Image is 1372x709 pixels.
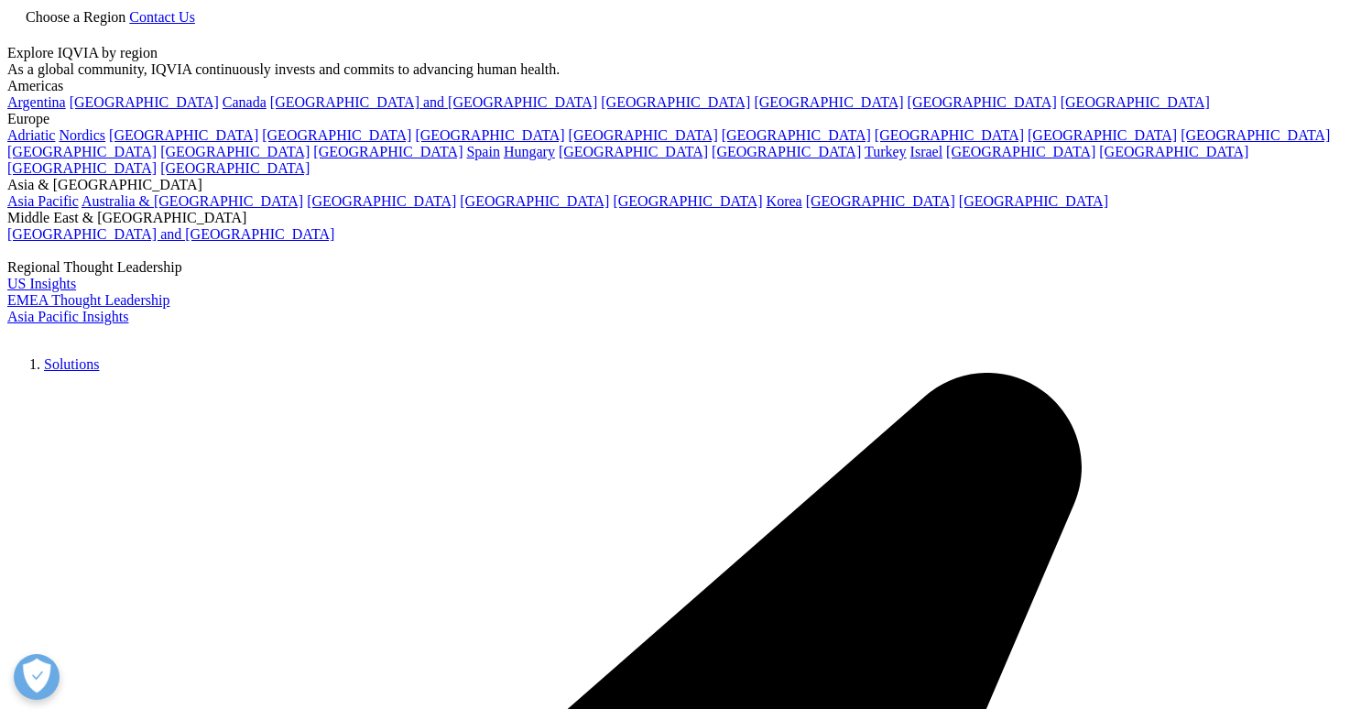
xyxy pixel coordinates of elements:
a: Contact Us [129,9,195,25]
div: Regional Thought Leadership [7,259,1365,276]
div: Middle East & [GEOGRAPHIC_DATA] [7,210,1365,226]
a: [GEOGRAPHIC_DATA] [7,144,157,159]
a: [GEOGRAPHIC_DATA] [722,127,871,143]
a: Adriatic [7,127,55,143]
a: Nordics [59,127,105,143]
a: [GEOGRAPHIC_DATA] and [GEOGRAPHIC_DATA] [7,226,334,242]
div: Europe [7,111,1365,127]
a: [GEOGRAPHIC_DATA] [613,193,762,209]
a: [GEOGRAPHIC_DATA] [754,94,903,110]
a: [GEOGRAPHIC_DATA] [160,160,310,176]
a: Canada [223,94,267,110]
a: [GEOGRAPHIC_DATA] [908,94,1057,110]
a: EMEA Thought Leadership [7,292,169,308]
a: [GEOGRAPHIC_DATA] [569,127,718,143]
a: [GEOGRAPHIC_DATA] [946,144,1095,159]
div: As a global community, IQVIA continuously invests and commits to advancing human health. [7,61,1365,78]
a: [GEOGRAPHIC_DATA] [7,160,157,176]
a: [GEOGRAPHIC_DATA] [875,127,1024,143]
a: Hungary [504,144,555,159]
a: [GEOGRAPHIC_DATA] [601,94,750,110]
a: [GEOGRAPHIC_DATA] [959,193,1108,209]
div: Asia & [GEOGRAPHIC_DATA] [7,177,1365,193]
a: Asia Pacific Insights [7,309,128,324]
a: Solutions [44,356,99,372]
a: [GEOGRAPHIC_DATA] [460,193,609,209]
a: [GEOGRAPHIC_DATA] [160,144,310,159]
a: US Insights [7,276,76,291]
a: [GEOGRAPHIC_DATA] [559,144,708,159]
a: [GEOGRAPHIC_DATA] [1181,127,1330,143]
a: [GEOGRAPHIC_DATA] [1061,94,1210,110]
span: Choose a Region [26,9,125,25]
a: [GEOGRAPHIC_DATA] [806,193,955,209]
a: [GEOGRAPHIC_DATA] and [GEOGRAPHIC_DATA] [270,94,597,110]
a: [GEOGRAPHIC_DATA] [307,193,456,209]
a: Asia Pacific [7,193,79,209]
a: Israel [910,144,943,159]
button: Open Preferences [14,654,60,700]
a: Australia & [GEOGRAPHIC_DATA] [82,193,303,209]
a: Turkey [865,144,907,159]
a: Spain [466,144,499,159]
a: [GEOGRAPHIC_DATA] [262,127,411,143]
a: [GEOGRAPHIC_DATA] [415,127,564,143]
a: [GEOGRAPHIC_DATA] [1028,127,1177,143]
a: [GEOGRAPHIC_DATA] [70,94,219,110]
a: [GEOGRAPHIC_DATA] [109,127,258,143]
div: Explore IQVIA by region [7,45,1365,61]
a: [GEOGRAPHIC_DATA] [712,144,861,159]
a: [GEOGRAPHIC_DATA] [1099,144,1248,159]
div: Americas [7,78,1365,94]
a: Korea [767,193,802,209]
a: Argentina [7,94,66,110]
a: [GEOGRAPHIC_DATA] [313,144,463,159]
